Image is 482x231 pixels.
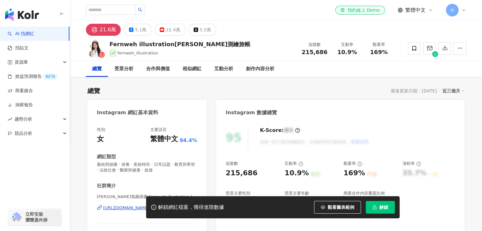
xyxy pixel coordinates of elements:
span: fernweh_illustration [118,51,158,55]
div: 商業合作內容覆蓋比例 [344,190,385,196]
div: 5.5萬 [200,25,211,34]
span: 繁體中文 [405,7,426,14]
span: 解鎖 [379,205,388,210]
div: 解鎖網紅檔案，獲得進階數據 [158,204,224,211]
div: 追蹤數 [226,161,238,166]
div: 最後更新日期：[DATE] [391,88,437,93]
div: 互動率 [285,161,303,166]
div: 互動分析 [214,65,233,73]
span: 215,686 [302,49,328,55]
div: K-Score : [260,127,300,134]
div: 網紅類型 [97,153,116,160]
div: 漲粉率 [402,161,421,166]
span: 94.4% [180,137,197,144]
button: 5.5萬 [189,24,216,36]
a: chrome extension立即安裝 瀏覽器外掛 [8,209,61,226]
img: KOL Avatar [86,39,105,58]
div: 受眾分析 [114,65,133,73]
button: 解鎖 [366,201,395,214]
div: 近三個月 [442,87,465,95]
span: 資源庫 [15,55,28,69]
a: 洞察報告 [8,102,33,108]
div: 總覽 [87,86,100,95]
span: [PERSON_NAME]氛圍插畫 Fernweh illustration | fernweh_illustration [97,194,197,200]
button: 觀看圖表範例 [314,201,361,214]
button: 5.1萬 [124,24,151,36]
span: rise [8,117,12,122]
div: 社群簡介 [97,183,116,189]
div: 21.6萬 [100,25,116,34]
a: 商案媒合 [8,88,33,94]
div: 10.9% [285,168,309,178]
div: 總覽 [92,65,102,73]
a: 預約線上 Demo [335,6,385,15]
div: 觀看率 [344,161,362,166]
button: 22.4萬 [155,24,185,36]
span: 藝術與娛樂 · 保養 · 美妝時尚 · 日常話題 · 教育與學習 · 法政社會 · 醫療與健康 · 旅遊 [97,162,197,173]
img: chrome extension [10,212,22,222]
span: H [450,7,454,14]
span: 觀看圖表範例 [328,205,354,210]
span: 立即安裝 瀏覽器外掛 [25,211,48,223]
div: 互動率 [335,41,359,48]
div: 主要語言 [150,127,167,133]
span: 趨勢分析 [15,112,32,126]
button: 21.6萬 [86,24,121,36]
div: 169% [344,168,365,178]
a: searchAI 找網紅 [8,31,34,37]
div: 性別 [97,127,105,133]
span: 169% [370,49,388,55]
div: 相似網紅 [183,65,202,73]
div: 合作與價值 [146,65,170,73]
a: 效益預測報告BETA [8,73,58,80]
div: 5.1萬 [135,25,146,34]
div: 215,686 [226,168,257,178]
div: 創作內容分析 [246,65,274,73]
span: search [138,8,142,12]
div: 觀看率 [367,41,391,48]
img: logo [5,8,39,21]
div: 繁體中文 [150,134,178,144]
a: 找貼文 [8,45,29,51]
div: 預約線上 Demo [340,7,380,13]
span: 10.9% [337,49,357,55]
div: Instagram 網紅基本資料 [97,109,158,116]
div: 受眾主要年齡 [285,190,309,196]
div: Fernweh illustration[PERSON_NAME]測繪旅帳 [110,40,250,48]
div: 女 [97,134,104,144]
span: 競品分析 [15,126,32,140]
div: 受眾主要性別 [226,190,250,196]
div: 追蹤數 [302,41,328,48]
div: Instagram 數據總覽 [226,109,277,116]
div: 22.4萬 [166,25,180,34]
